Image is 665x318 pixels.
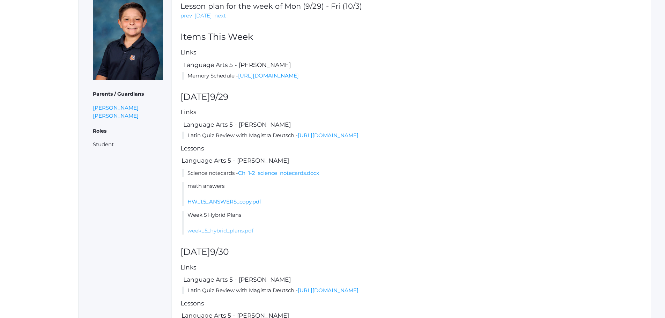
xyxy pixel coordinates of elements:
[187,198,261,205] a: HW_1.5_ANSWERS_copy.pdf
[180,145,642,152] h5: Lessons
[180,12,192,20] a: prev
[93,104,139,112] a: [PERSON_NAME]
[298,132,359,139] a: [URL][DOMAIN_NAME]
[298,287,359,294] a: [URL][DOMAIN_NAME]
[93,141,163,149] li: Student
[180,92,642,102] h2: [DATE]
[182,276,642,283] h5: Language Arts 5 - [PERSON_NAME]
[182,287,642,295] li: Latin Quiz Review with Magistra Deutsch -
[182,62,642,68] h5: Language Arts 5 - [PERSON_NAME]
[93,112,139,120] a: [PERSON_NAME]
[214,12,226,20] a: next
[238,72,299,79] a: [URL][DOMAIN_NAME]
[182,121,642,128] h5: Language Arts 5 - [PERSON_NAME]
[180,247,642,257] h2: [DATE]
[180,300,642,307] h5: Lessons
[180,264,642,271] h5: Links
[182,211,642,235] li: Week 5 Hybrid Plans
[182,169,642,177] li: Science notecards -
[194,12,212,20] a: [DATE]
[210,91,228,102] span: 9/29
[182,132,642,140] li: Latin Quiz Review with Magistra Deutsch -
[238,170,319,176] a: Ch_1-2_science_notecards.docx
[93,88,163,100] h5: Parents / Guardians
[182,182,642,206] li: math answers
[187,227,253,234] a: week_5_hybrid_plans.pdf
[210,246,229,257] span: 9/30
[180,49,642,56] h5: Links
[180,109,642,116] h5: Links
[180,157,642,164] h5: Language Arts 5 - [PERSON_NAME]
[180,2,362,10] h1: Lesson plan for the week of Mon (9/29) - Fri (10/3)
[93,125,163,137] h5: Roles
[180,32,642,42] h2: Items This Week
[182,72,642,80] li: Memory Schedule -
